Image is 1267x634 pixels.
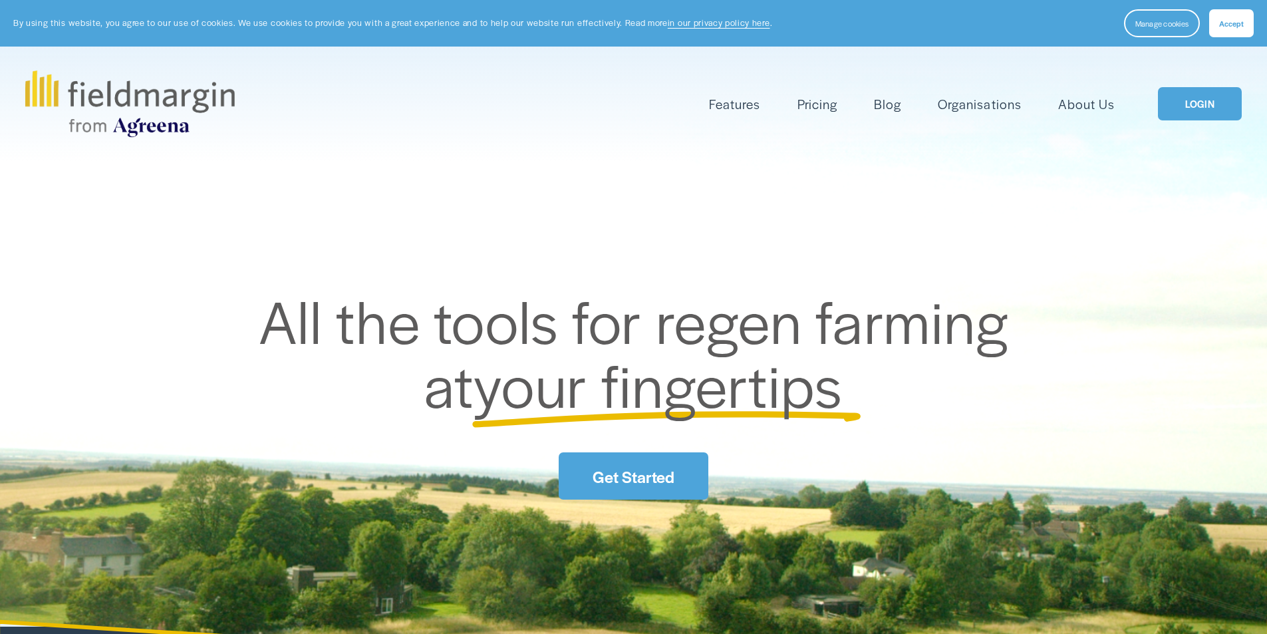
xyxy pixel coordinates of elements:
[1209,9,1254,37] button: Accept
[1219,18,1244,29] span: Accept
[474,342,843,425] span: your fingertips
[1158,87,1242,121] a: LOGIN
[1135,18,1189,29] span: Manage cookies
[559,452,708,500] a: Get Started
[668,17,770,29] a: in our privacy policy here
[797,93,837,115] a: Pricing
[1058,93,1115,115] a: About Us
[709,94,760,114] span: Features
[13,17,772,29] p: By using this website, you agree to our use of cookies. We use cookies to provide you with a grea...
[25,71,234,137] img: fieldmargin.com
[874,93,901,115] a: Blog
[1124,9,1200,37] button: Manage cookies
[709,93,760,115] a: folder dropdown
[938,93,1021,115] a: Organisations
[259,278,1009,425] span: All the tools for regen farming at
